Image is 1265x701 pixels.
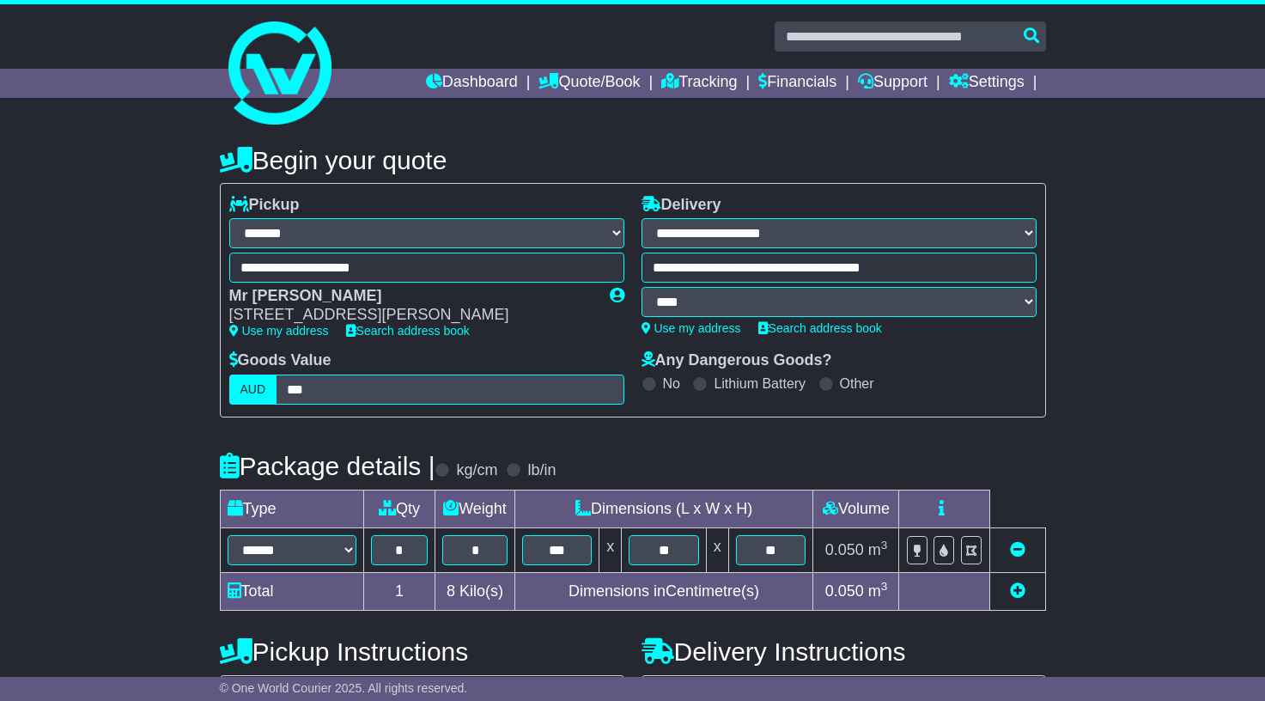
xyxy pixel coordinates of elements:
label: lb/in [527,461,556,480]
td: Qty [363,490,435,527]
div: [STREET_ADDRESS][PERSON_NAME] [229,306,593,325]
h4: Package details | [220,452,435,480]
span: 0.050 [825,582,864,600]
span: 0.050 [825,541,864,558]
a: Support [858,69,927,98]
a: Tracking [661,69,737,98]
sup: 3 [881,539,888,552]
label: No [663,375,680,392]
div: Mr [PERSON_NAME] [229,287,593,306]
label: Delivery [642,196,721,215]
label: Goods Value [229,351,331,370]
td: Weight [435,490,514,527]
label: AUD [229,375,277,405]
a: Search address book [346,324,470,338]
td: 1 [363,572,435,610]
span: © One World Courier 2025. All rights reserved. [220,681,468,695]
a: Search address book [758,321,882,335]
label: Lithium Battery [714,375,806,392]
label: kg/cm [456,461,497,480]
a: Remove this item [1010,541,1025,558]
td: Dimensions in Centimetre(s) [514,572,813,610]
label: Pickup [229,196,300,215]
a: Quote/Book [538,69,640,98]
a: Financials [758,69,836,98]
td: Dimensions (L x W x H) [514,490,813,527]
span: m [868,582,888,600]
td: Volume [813,490,899,527]
td: Total [220,572,363,610]
span: m [868,541,888,558]
sup: 3 [881,580,888,593]
a: Add new item [1010,582,1025,600]
a: Dashboard [426,69,518,98]
a: Use my address [229,324,329,338]
a: Settings [949,69,1025,98]
td: x [706,527,728,572]
h4: Pickup Instructions [220,637,624,666]
td: Kilo(s) [435,572,514,610]
h4: Begin your quote [220,146,1046,174]
a: Use my address [642,321,741,335]
span: 8 [447,582,455,600]
label: Other [840,375,874,392]
td: x [599,527,622,572]
td: Type [220,490,363,527]
label: Any Dangerous Goods? [642,351,832,370]
h4: Delivery Instructions [642,637,1046,666]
